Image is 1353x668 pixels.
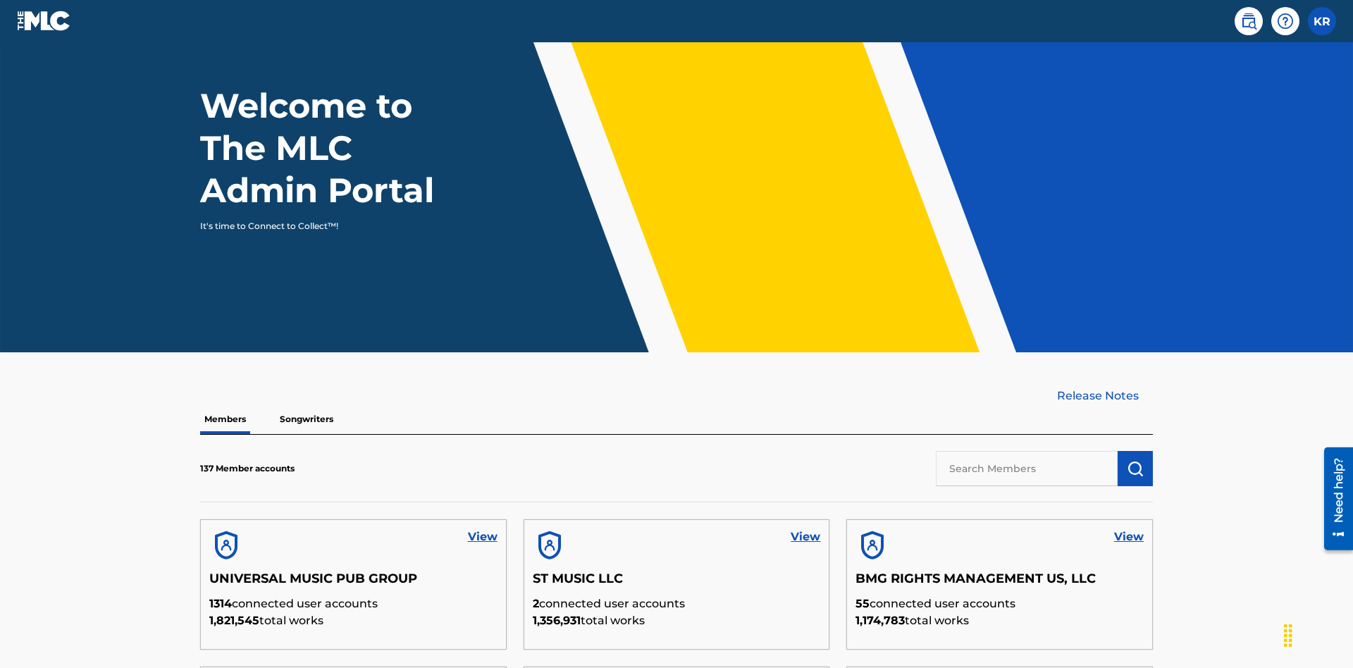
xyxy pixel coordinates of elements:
div: User Menu [1308,7,1336,35]
iframe: Resource Center [1314,442,1353,557]
p: Members [200,404,250,434]
a: View [791,528,820,545]
span: 1,356,931 [533,614,581,627]
span: 55 [855,597,870,610]
h5: BMG RIGHTS MANAGEMENT US, LLC [855,571,1144,595]
p: total works [533,612,821,629]
p: connected user accounts [855,595,1144,612]
iframe: Chat Widget [1283,600,1353,668]
p: Songwriters [276,404,338,434]
img: account [855,528,889,562]
div: Drag [1277,614,1299,657]
p: total works [855,612,1144,629]
p: connected user accounts [533,595,821,612]
img: account [209,528,243,562]
span: 2 [533,597,539,610]
h1: Welcome to The MLC Admin Portal [200,85,464,211]
span: 1,821,545 [209,614,259,627]
h5: UNIVERSAL MUSIC PUB GROUP [209,571,498,595]
a: View [468,528,498,545]
img: MLC Logo [17,11,71,31]
input: Search Members [936,451,1118,486]
p: connected user accounts [209,595,498,612]
p: It's time to Connect to Collect™! [200,220,445,233]
span: 1314 [209,597,232,610]
img: account [533,528,567,562]
img: Search Works [1127,460,1144,477]
img: search [1240,13,1257,30]
a: View [1114,528,1144,545]
div: Help [1271,7,1299,35]
span: 1,174,783 [855,614,905,627]
a: Public Search [1235,7,1263,35]
p: 137 Member accounts [200,462,295,475]
h5: ST MUSIC LLC [533,571,821,595]
img: help [1277,13,1294,30]
p: total works [209,612,498,629]
a: Release Notes [1057,388,1153,404]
